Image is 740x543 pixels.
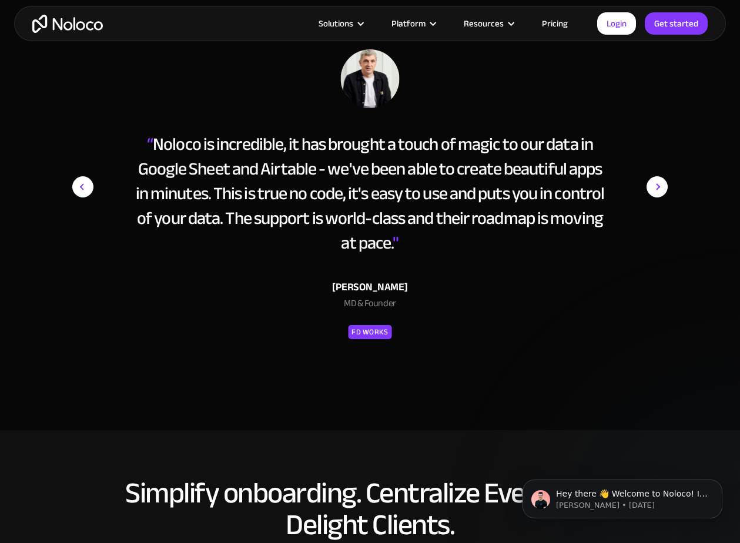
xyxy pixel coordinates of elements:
div: next slide [621,49,668,366]
div: Noloco is incredible, it has brought a touch of magic to our data in Google Sheet and Airtable - ... [135,132,605,255]
div: Resources [464,16,504,31]
iframe: Intercom notifications message [505,455,740,537]
h2: Simplify onboarding. Centralize Everything. Delight Clients. [12,477,728,541]
div: FD Works [351,325,388,339]
a: Get started [645,12,708,35]
a: Login [597,12,636,35]
div: previous slide [72,49,119,366]
div: MD & Founder [135,296,605,316]
div: 4 of 15 [72,49,667,341]
div: carousel [72,49,667,366]
a: Pricing [527,16,582,31]
div: Solutions [319,16,353,31]
a: home [32,15,103,33]
div: Platform [377,16,449,31]
div: Platform [391,16,426,31]
div: Resources [449,16,527,31]
span: " [393,226,399,259]
span: “ [147,128,153,160]
div: Solutions [304,16,377,31]
div: [PERSON_NAME] [135,279,605,296]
